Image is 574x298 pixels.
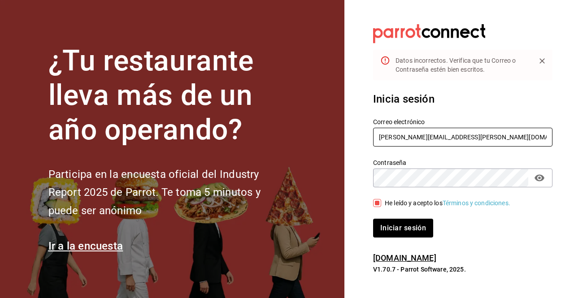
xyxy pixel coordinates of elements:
[373,119,552,125] label: Correo electrónico
[373,253,436,263] a: [DOMAIN_NAME]
[48,240,123,252] a: Ir a la encuesta
[48,44,291,147] h1: ¿Tu restaurante lleva más de un año operando?
[385,199,510,208] div: He leído y acepto los
[373,160,552,166] label: Contraseña
[373,265,552,274] p: V1.70.7 - Parrot Software, 2025.
[443,199,510,207] a: Términos y condiciones.
[373,128,552,147] input: Ingresa tu correo electrónico
[373,91,552,107] h3: Inicia sesión
[48,165,291,220] h2: Participa en la encuesta oficial del Industry Report 2025 de Parrot. Te toma 5 minutos y puede se...
[535,54,549,68] button: Close
[373,219,433,238] button: Iniciar sesión
[396,52,528,78] div: Datos incorrectos. Verifica que tu Correo o Contraseña estén bien escritos.
[532,170,547,186] button: passwordField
